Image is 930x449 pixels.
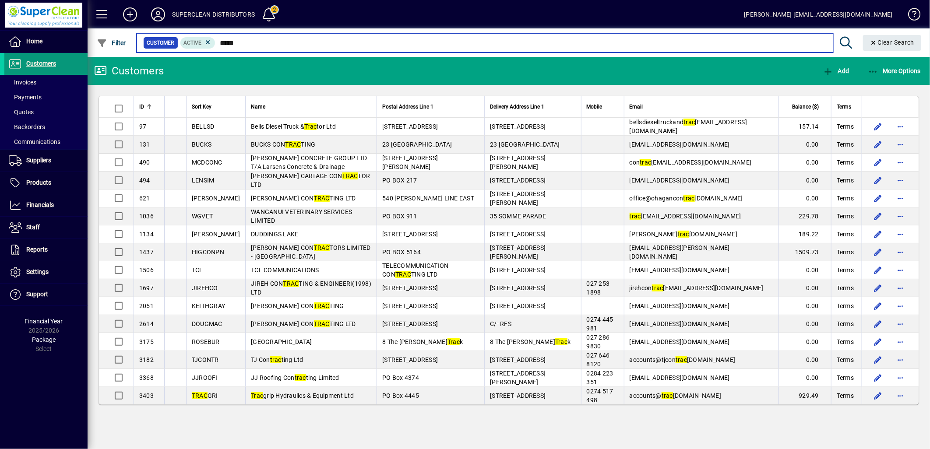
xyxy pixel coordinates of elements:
[894,191,908,205] button: More options
[192,374,218,381] span: JJROOFI
[490,320,511,327] span: C/- RFS
[382,374,419,381] span: PO Box 4374
[139,231,154,238] span: 1134
[251,356,303,363] span: TJ Con ting Ltd
[490,213,546,220] span: 35 SOMME PARADE
[871,137,885,151] button: Edit
[587,388,613,403] span: 0274 517 498
[894,245,908,259] button: More options
[490,302,546,309] span: [STREET_ADDRESS]
[139,249,154,256] span: 1437
[837,140,854,149] span: Terms
[894,281,908,295] button: More options
[192,338,220,345] span: ROSEBUR
[382,102,433,112] span: Postal Address Line 1
[26,179,51,186] span: Products
[251,338,312,345] span: [GEOGRAPHIC_DATA]
[630,320,730,327] span: [EMAIL_ADDRESS][DOMAIN_NAME]
[4,150,88,172] a: Suppliers
[295,374,306,381] em: trac
[490,356,546,363] span: [STREET_ADDRESS]
[139,302,154,309] span: 2051
[192,123,215,130] span: BELLSD
[490,190,546,206] span: [STREET_ADDRESS][PERSON_NAME]
[9,109,34,116] span: Quotes
[192,392,208,399] em: TRAC
[587,352,610,368] span: 027 646 8120
[382,195,474,202] span: 540 [PERSON_NAME] LINE EAST
[866,63,923,79] button: More Options
[894,299,908,313] button: More options
[490,231,546,238] span: [STREET_ADDRESS]
[26,246,48,253] span: Reports
[837,337,854,346] span: Terms
[139,123,147,130] span: 97
[26,38,42,45] span: Home
[868,67,921,74] span: More Options
[490,284,546,291] span: [STREET_ADDRESS]
[779,351,831,369] td: 0.00
[871,209,885,223] button: Edit
[382,338,463,345] span: 8 The [PERSON_NAME] k
[192,267,203,274] span: TCL
[490,244,546,260] span: [STREET_ADDRESS][PERSON_NAME]
[630,356,736,363] span: accounts@tjcon [DOMAIN_NAME]
[490,123,546,130] span: [STREET_ADDRESS]
[26,201,54,208] span: Financials
[792,102,819,112] span: Balance ($)
[251,208,352,224] span: WANGANUI VETERINARY SERVICES LIMITED
[779,118,831,136] td: 157.14
[837,176,854,185] span: Terms
[4,261,88,283] a: Settings
[871,173,885,187] button: Edit
[139,338,154,345] span: 3175
[192,177,215,184] span: LENSIM
[26,157,51,164] span: Suppliers
[894,137,908,151] button: More options
[630,231,738,238] span: [PERSON_NAME] [DOMAIN_NAME]
[894,371,908,385] button: More options
[894,335,908,349] button: More options
[894,119,908,133] button: More options
[779,315,831,333] td: 0.00
[4,90,88,105] a: Payments
[144,7,172,22] button: Profile
[447,338,460,345] em: Trac
[97,39,126,46] span: Filter
[251,392,263,399] em: Trac
[251,374,339,381] span: JJ Roofing Con ting Limited
[314,320,330,327] em: TRAC
[314,244,330,251] em: TRAC
[902,2,919,30] a: Knowledge Base
[630,338,730,345] span: [EMAIL_ADDRESS][DOMAIN_NAME]
[823,67,849,74] span: Add
[251,154,367,170] span: [PERSON_NAME] CONCRETE GROUP LTD T/A Larsens Concrete & Drainage
[837,122,854,131] span: Terms
[587,334,610,350] span: 027 286 9830
[172,7,255,21] div: SUPERCLEAN DISTRIBUTORS
[4,105,88,119] a: Quotes
[837,355,854,364] span: Terms
[192,195,240,202] span: [PERSON_NAME]
[251,267,319,274] span: TCL COMMUNICATIONS
[26,60,56,67] span: Customers
[4,134,88,149] a: Communications
[779,279,831,297] td: 0.00
[490,392,546,399] span: [STREET_ADDRESS]
[779,154,831,172] td: 0.00
[490,154,546,170] span: [STREET_ADDRESS][PERSON_NAME]
[630,244,730,260] span: [EMAIL_ADDRESS][PERSON_NAME][DOMAIN_NAME]
[25,318,63,325] span: Financial Year
[192,392,218,399] span: GRI
[630,213,741,220] span: [EMAIL_ADDRESS][DOMAIN_NAME]
[139,102,144,112] span: ID
[382,177,417,184] span: PO BOX 217
[192,249,224,256] span: HIGCONPN
[192,213,213,220] span: WGVET
[4,31,88,53] a: Home
[490,267,546,274] span: [STREET_ADDRESS]
[587,280,610,296] span: 027 253 1898
[779,189,831,207] td: 0.00
[630,119,747,134] span: bellsdieseltruckand [EMAIL_ADDRESS][DOMAIN_NAME]
[863,35,922,51] button: Clear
